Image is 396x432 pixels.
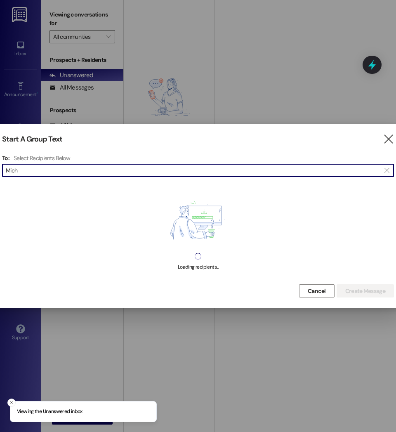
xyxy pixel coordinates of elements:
[7,399,16,407] button: Close toast
[345,287,385,295] span: Create Message
[380,164,394,177] button: Clear text
[17,408,82,415] p: Viewing the Unanswered inbox
[384,167,389,174] i: 
[337,284,394,297] button: Create Message
[178,263,218,271] div: Loading recipients...
[308,287,326,295] span: Cancel
[2,135,62,144] h3: Start A Group Text
[299,284,335,297] button: Cancel
[6,165,380,176] input: Search for any contact or apartment
[383,135,394,144] i: 
[14,154,70,162] h4: Select Recipients Below
[2,154,9,162] h3: To:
